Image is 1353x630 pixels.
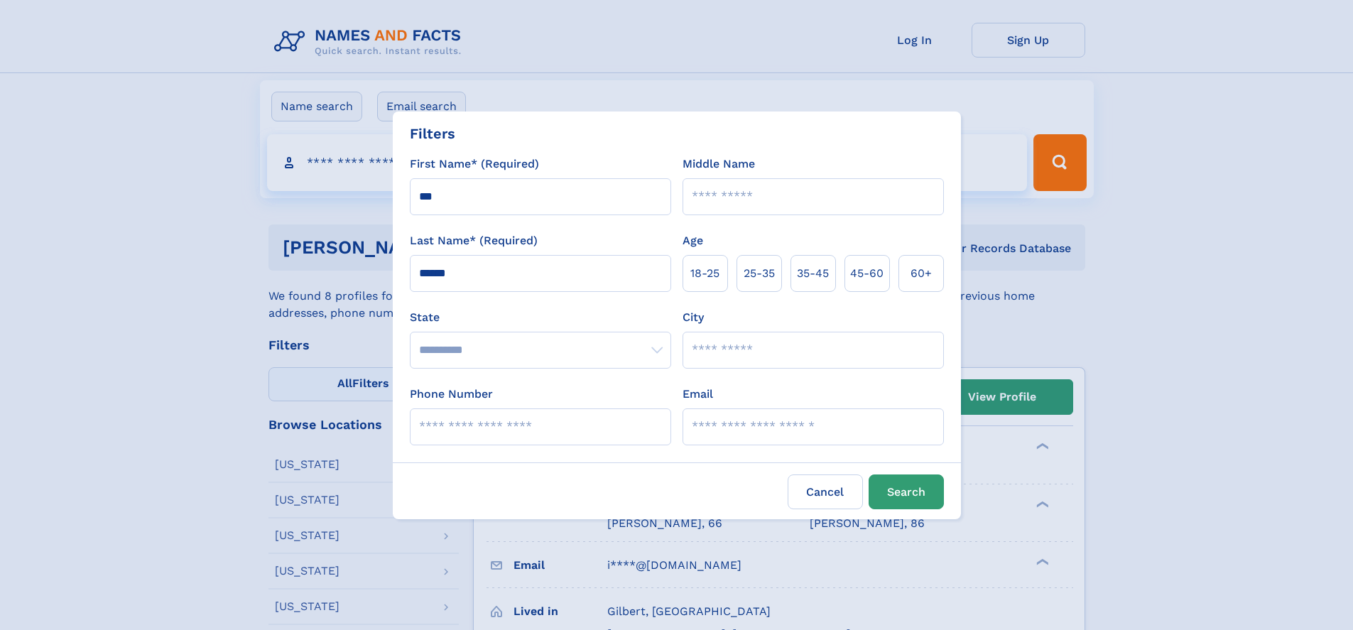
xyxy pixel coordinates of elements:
[410,386,493,403] label: Phone Number
[683,386,713,403] label: Email
[797,265,829,282] span: 35‑45
[410,309,671,326] label: State
[683,156,755,173] label: Middle Name
[683,232,703,249] label: Age
[911,265,932,282] span: 60+
[744,265,775,282] span: 25‑35
[410,123,455,144] div: Filters
[690,265,719,282] span: 18‑25
[788,474,863,509] label: Cancel
[410,156,539,173] label: First Name* (Required)
[869,474,944,509] button: Search
[410,232,538,249] label: Last Name* (Required)
[683,309,704,326] label: City
[850,265,884,282] span: 45‑60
